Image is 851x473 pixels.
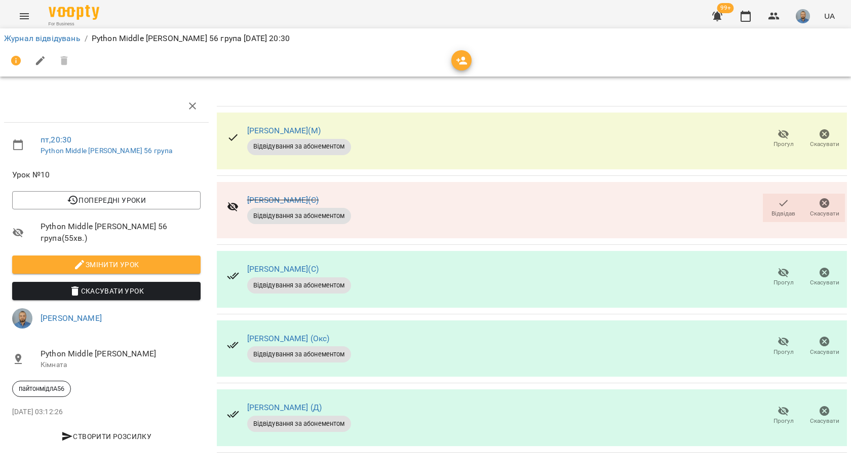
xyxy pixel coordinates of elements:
[247,211,351,221] span: Відвідування за абонементом
[247,350,351,359] span: Відвідування за абонементом
[12,4,36,28] button: Menu
[20,285,192,297] span: Скасувати Урок
[773,348,794,356] span: Прогул
[810,348,839,356] span: Скасувати
[796,9,810,23] img: 2a5fecbf94ce3b4251e242cbcf70f9d8.jpg
[820,7,839,25] button: UA
[12,256,201,274] button: Змінити урок
[41,313,102,323] a: [PERSON_NAME]
[810,209,839,218] span: Скасувати
[20,194,192,206] span: Попередні уроки
[771,209,795,218] span: Відвідав
[12,427,201,446] button: Створити розсилку
[247,195,319,205] a: [PERSON_NAME](С)
[247,264,319,274] a: [PERSON_NAME](С)
[16,430,197,443] span: Створити розсилку
[804,263,845,292] button: Скасувати
[247,403,322,412] a: [PERSON_NAME] (Д)
[247,142,351,151] span: Відвідування за абонементом
[810,140,839,149] span: Скасувати
[773,140,794,149] span: Прогул
[12,282,201,300] button: Скасувати Урок
[804,333,845,361] button: Скасувати
[41,221,201,244] span: Python Middle [PERSON_NAME] 56 група ( 55 хв. )
[804,194,845,222] button: Скасувати
[20,259,192,271] span: Змінити урок
[717,3,734,13] span: 99+
[810,278,839,287] span: Скасувати
[85,32,88,45] li: /
[763,402,804,430] button: Прогул
[247,334,330,343] a: [PERSON_NAME] (Окс)
[804,402,845,430] button: Скасувати
[49,5,99,20] img: Voopty Logo
[773,278,794,287] span: Прогул
[12,191,201,209] button: Попередні уроки
[41,147,172,155] a: Python Middle [PERSON_NAME] 56 група
[13,384,70,393] span: пайтонмідлА56
[12,308,32,329] img: 2a5fecbf94ce3b4251e242cbcf70f9d8.jpg
[4,33,81,43] a: Журнал відвідувань
[12,381,71,397] div: пайтонмідлА56
[763,263,804,292] button: Прогул
[41,348,201,360] span: Python Middle [PERSON_NAME]
[247,419,351,428] span: Відвідування за абонементом
[810,417,839,425] span: Скасувати
[773,417,794,425] span: Прогул
[763,333,804,361] button: Прогул
[49,21,99,27] span: For Business
[12,407,201,417] p: [DATE] 03:12:26
[247,281,351,290] span: Відвідування за абонементом
[247,126,321,135] a: [PERSON_NAME](М)
[763,125,804,153] button: Прогул
[41,135,71,144] a: пт , 20:30
[824,11,835,21] span: UA
[804,125,845,153] button: Скасувати
[12,169,201,181] span: Урок №10
[4,32,847,45] nav: breadcrumb
[92,32,290,45] p: Python Middle [PERSON_NAME] 56 група [DATE] 20:30
[763,194,804,222] button: Відвідав
[41,360,201,370] p: Кімната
